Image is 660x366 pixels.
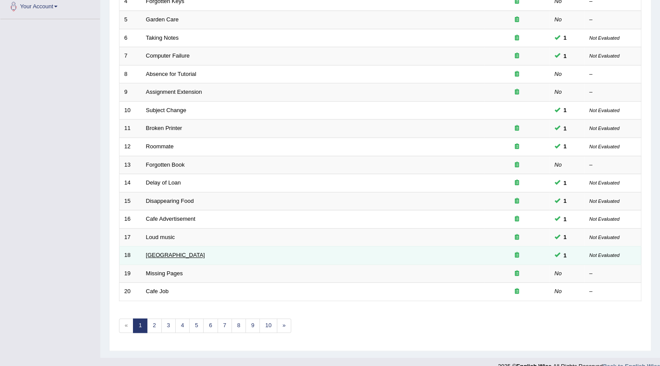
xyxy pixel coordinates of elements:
[175,318,190,333] a: 4
[146,89,202,95] a: Assignment Extension
[245,318,260,333] a: 9
[146,179,181,186] a: Delay of Loan
[489,215,545,223] div: Exam occurring question
[119,264,141,283] td: 19
[146,71,197,77] a: Absence for Tutorial
[589,144,619,149] small: Not Evaluated
[560,233,570,242] span: You cannot take this question anymore
[119,11,141,29] td: 5
[119,156,141,174] td: 13
[489,16,545,24] div: Exam occurring question
[119,29,141,47] td: 6
[555,288,562,294] em: No
[560,33,570,42] span: You cannot take this question anymore
[555,270,562,277] em: No
[560,142,570,151] span: You cannot take this question anymore
[589,35,619,41] small: Not Evaluated
[589,53,619,58] small: Not Evaluated
[119,318,133,333] span: «
[560,251,570,260] span: You cannot take this question anymore
[119,120,141,138] td: 11
[589,253,619,258] small: Not Evaluated
[489,34,545,42] div: Exam occurring question
[589,180,619,185] small: Not Evaluated
[560,178,570,188] span: You cannot take this question anymore
[146,16,179,23] a: Garden Care
[119,246,141,265] td: 18
[161,318,176,333] a: 3
[231,318,246,333] a: 8
[489,52,545,60] div: Exam occurring question
[589,216,619,222] small: Not Evaluated
[146,234,175,240] a: Loud music
[589,287,636,296] div: –
[589,161,636,169] div: –
[119,174,141,192] td: 14
[489,70,545,79] div: Exam occurring question
[146,252,205,258] a: [GEOGRAPHIC_DATA]
[277,318,291,333] a: »
[119,283,141,301] td: 20
[489,143,545,151] div: Exam occurring question
[259,318,277,333] a: 10
[589,126,619,131] small: Not Evaluated
[119,47,141,65] td: 7
[555,71,562,77] em: No
[589,108,619,113] small: Not Evaluated
[560,106,570,115] span: You cannot take this question anymore
[560,215,570,224] span: You cannot take this question anymore
[589,70,636,79] div: –
[203,318,218,333] a: 6
[560,196,570,205] span: You cannot take this question anymore
[119,192,141,210] td: 15
[489,287,545,296] div: Exam occurring question
[218,318,232,333] a: 7
[555,89,562,95] em: No
[189,318,204,333] a: 5
[589,235,619,240] small: Not Evaluated
[489,233,545,242] div: Exam occurring question
[146,125,182,131] a: Broken Printer
[146,270,183,277] a: Missing Pages
[555,161,562,168] em: No
[589,16,636,24] div: –
[119,83,141,102] td: 9
[589,270,636,278] div: –
[560,51,570,61] span: You cannot take this question anymore
[119,210,141,229] td: 16
[146,161,185,168] a: Forgotten Book
[489,88,545,96] div: Exam occurring question
[133,318,147,333] a: 1
[489,161,545,169] div: Exam occurring question
[146,288,169,294] a: Cafe Job
[146,198,194,204] a: Disappearing Food
[489,124,545,133] div: Exam occurring question
[489,251,545,260] div: Exam occurring question
[119,137,141,156] td: 12
[555,16,562,23] em: No
[489,179,545,187] div: Exam occurring question
[119,65,141,83] td: 8
[146,52,190,59] a: Computer Failure
[146,215,195,222] a: Cafe Advertisement
[589,198,619,204] small: Not Evaluated
[589,88,636,96] div: –
[146,107,187,113] a: Subject Change
[489,197,545,205] div: Exam occurring question
[489,270,545,278] div: Exam occurring question
[147,318,161,333] a: 2
[119,228,141,246] td: 17
[146,34,179,41] a: Taking Notes
[119,101,141,120] td: 10
[560,124,570,133] span: You cannot take this question anymore
[146,143,174,150] a: Roommate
